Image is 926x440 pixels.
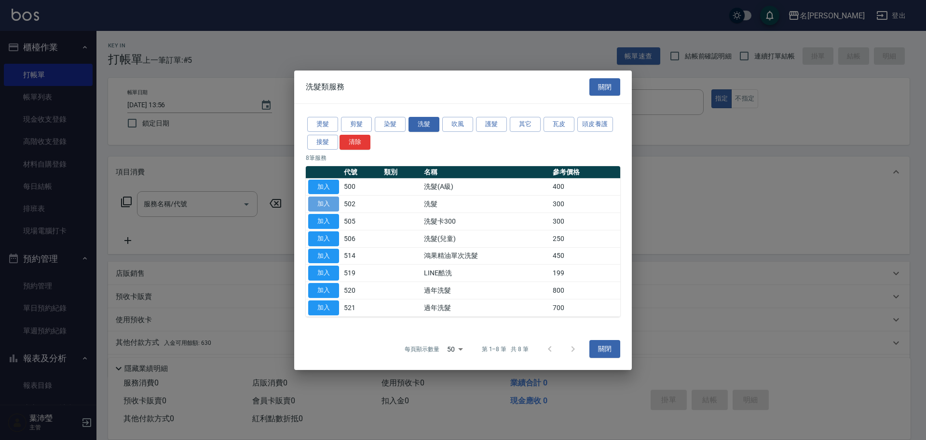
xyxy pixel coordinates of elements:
[340,135,370,150] button: 清除
[422,299,550,316] td: 過年洗髮
[341,166,381,178] th: 代號
[476,117,507,132] button: 護髮
[422,196,550,213] td: 洗髮
[550,265,620,282] td: 199
[341,282,381,299] td: 520
[308,214,339,229] button: 加入
[550,230,620,247] td: 250
[308,248,339,263] button: 加入
[341,213,381,230] td: 505
[341,299,381,316] td: 521
[510,117,541,132] button: 其它
[307,117,338,132] button: 燙髮
[381,166,422,178] th: 類別
[422,265,550,282] td: LINE酷洗
[443,336,466,362] div: 50
[577,117,613,132] button: 頭皮養護
[442,117,473,132] button: 吹風
[308,179,339,194] button: 加入
[550,196,620,213] td: 300
[308,300,339,315] button: 加入
[589,340,620,358] button: 關閉
[341,196,381,213] td: 502
[341,117,372,132] button: 剪髮
[308,266,339,281] button: 加入
[422,166,550,178] th: 名稱
[550,299,620,316] td: 700
[422,230,550,247] td: 洗髮(兒童)
[308,283,339,298] button: 加入
[308,231,339,246] button: 加入
[341,178,381,196] td: 500
[544,117,574,132] button: 瓦皮
[306,153,620,162] p: 8 筆服務
[589,78,620,96] button: 關閉
[306,82,344,92] span: 洗髮類服務
[422,213,550,230] td: 洗髮卡300
[550,213,620,230] td: 300
[308,197,339,212] button: 加入
[550,282,620,299] td: 800
[341,247,381,265] td: 514
[422,282,550,299] td: 過年洗髮
[422,178,550,196] td: 洗髮(A級)
[550,247,620,265] td: 450
[341,265,381,282] td: 519
[550,178,620,196] td: 400
[422,247,550,265] td: 鴻果精油單次洗髮
[409,117,439,132] button: 洗髮
[550,166,620,178] th: 參考價格
[482,345,529,354] p: 第 1–8 筆 共 8 筆
[307,135,338,150] button: 接髮
[341,230,381,247] td: 506
[405,345,439,354] p: 每頁顯示數量
[375,117,406,132] button: 染髮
